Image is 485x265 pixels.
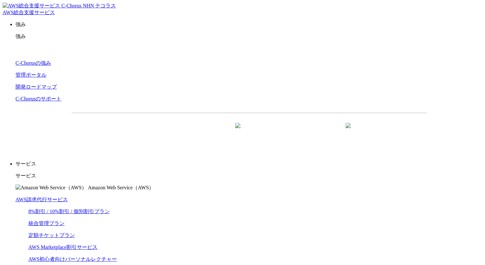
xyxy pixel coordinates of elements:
a: 資料を請求する [142,123,246,139]
img: Amazon Web Service（AWS） [15,185,87,191]
span: Amazon Web Service（AWS） [88,185,154,190]
a: AWS総合支援サービス C-Chorus NHN テコラスAWS総合支援サービス [3,3,116,15]
img: 矢印 [346,123,351,140]
p: 強み [15,21,482,28]
a: 管理ポータル [15,72,46,78]
a: 統合管理プラン [28,221,65,226]
img: 矢印 [235,123,240,140]
a: 開発ロードマップ [15,84,57,90]
p: サービス [15,173,482,179]
a: まずは相談する [252,123,356,139]
p: 強み [15,33,482,40]
a: AWS Marketplace割引サービス [28,244,97,250]
p: サービス [15,161,482,167]
a: C-Chorusの強み [15,60,51,66]
img: AWS総合支援サービス C-Chorus [3,3,82,9]
a: 8%割引 / 10%割引 / 個別割引プラン [28,209,110,214]
a: 定額チケットプラン [28,232,75,238]
a: AWS請求代行サービス [15,197,68,202]
a: C-Chorusのサポート [15,96,61,101]
a: AWS初心者向けパーソナルレクチャー [28,256,117,262]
